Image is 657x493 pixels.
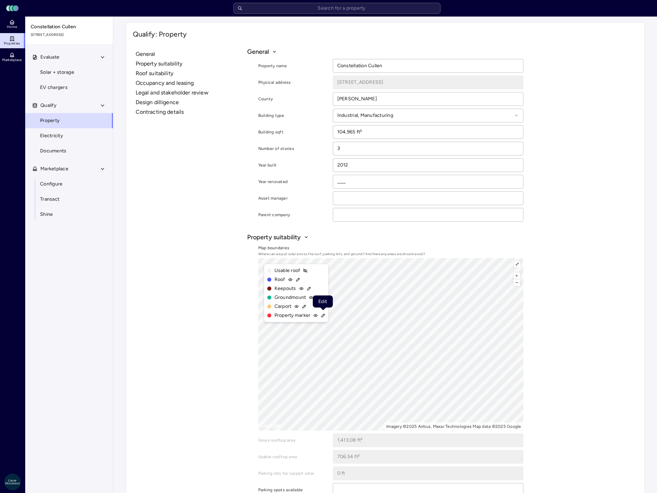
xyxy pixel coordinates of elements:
[258,129,327,135] label: Building sqft
[258,62,327,69] label: Property name
[136,50,244,58] button: General
[136,108,244,116] button: Contracting details
[247,233,523,242] button: Property suitability
[386,424,521,429] li: Imagery ©2025 Airbus, Maxar Technologies Map data ©2025 Google
[40,102,56,109] span: Qualify
[258,162,327,169] label: Year built
[40,147,66,155] span: Documents
[513,272,520,279] button: +
[40,132,63,140] span: Electricity
[274,303,292,310] span: Carport
[258,251,523,257] span: Where can we put solar across the roof, parking lots, and ground? Are there any areas we should a...
[258,178,327,185] label: Year renovated
[136,89,244,97] button: Legal and stakeholder review
[31,23,108,31] span: Constellation Cullen
[40,180,62,188] span: Configure
[25,192,113,207] a: Transact
[274,267,300,274] span: Usable roof
[274,285,296,292] span: Keepouts
[31,32,108,38] span: [STREET_ADDRESS]
[274,312,311,319] span: Property marker
[25,177,113,192] a: Configure
[4,41,20,46] span: Properties
[136,60,244,68] button: Property suitability
[25,113,113,128] a: Property
[4,474,21,490] img: Crow Holdings
[25,80,113,95] a: EV chargers
[258,211,327,218] label: Parent company
[258,244,523,251] label: Map boundaries
[25,98,114,113] button: Qualify
[258,79,327,86] label: Physical address
[40,211,53,218] span: Shine
[247,47,269,56] span: General
[25,65,113,80] a: Solar + storage
[40,84,68,91] span: EV chargers
[40,195,59,203] span: Transact
[25,161,114,177] button: Marketplace
[258,112,327,119] label: Building type
[25,50,114,65] button: Evaluate
[136,98,244,107] button: Design dilligence
[274,294,306,301] span: Groundmount
[258,95,327,102] label: County
[25,207,113,222] a: Shine
[136,69,244,78] button: Roof suitability
[2,58,21,62] span: Marketplace
[514,261,520,268] button: ⤢
[513,279,520,286] button: –
[258,437,327,444] label: Gross rooftop area
[258,453,327,460] label: Usable rooftop area
[258,145,327,152] label: Number of stories
[258,195,327,202] label: Asset manager
[247,47,523,56] button: General
[25,143,113,159] a: Documents
[247,233,301,242] span: Property suitability
[25,128,113,143] a: Electricity
[274,276,285,283] span: Roof
[40,53,59,61] span: Evaluate
[313,295,333,308] div: Edit
[233,3,441,14] input: Search for a property
[136,79,244,87] button: Occupancy and leasing
[258,470,327,477] label: Parking lots for carport solar
[40,165,68,173] span: Marketplace
[40,117,59,124] span: Property
[40,69,74,76] span: Solar + storage
[133,29,638,39] h1: Qualify: Property
[7,25,17,29] span: Home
